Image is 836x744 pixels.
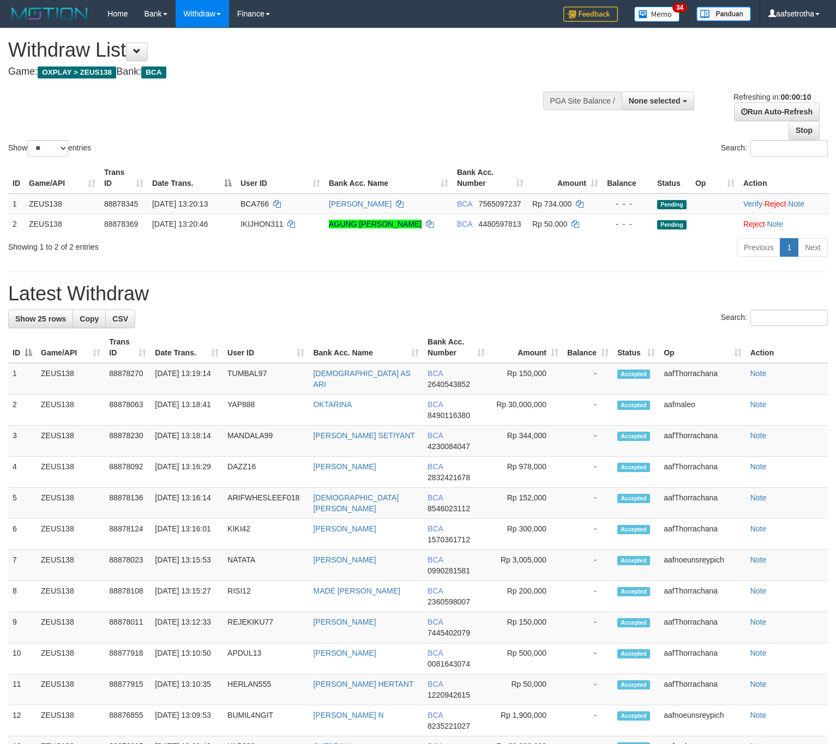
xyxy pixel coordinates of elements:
td: aafThorrachana [659,643,745,674]
span: BCA [457,220,472,228]
td: aafmaleo [659,395,745,426]
span: BCA [428,493,443,502]
td: 88878108 [105,581,151,612]
span: OXPLAY > ZEUS138 [38,66,116,78]
td: aafThorrachana [659,363,745,395]
td: Rp 30,000,000 [489,395,563,426]
th: Action [739,162,829,193]
th: ID: activate to sort column descending [8,332,37,363]
th: Bank Acc. Number: activate to sort column ascending [423,332,489,363]
div: PGA Site Balance / [543,92,622,110]
td: 4 [8,457,37,488]
td: DAZZ16 [223,457,309,488]
td: aafThorrachana [659,612,745,643]
a: AGUNG [PERSON_NAME] [329,220,422,228]
a: Next [798,238,828,257]
span: Copy 7565097237 to clipboard [479,199,521,208]
a: Note [750,400,767,409]
a: Note [750,555,767,564]
td: [DATE] 13:19:14 [151,363,223,395]
th: Game/API: activate to sort column ascending [37,332,105,363]
a: Note [750,649,767,657]
td: 2 [8,395,37,426]
td: 2 [8,214,25,234]
th: Trans ID: activate to sort column ascending [100,162,148,193]
td: - [563,457,613,488]
a: Note [750,431,767,440]
span: Copy 1570361712 to clipboard [428,535,470,544]
td: · · [739,193,829,214]
td: YAP888 [223,395,309,426]
span: BCA [428,462,443,471]
span: Accepted [617,401,650,410]
td: 88876855 [105,705,151,736]
span: Copy 0990281581 to clipboard [428,566,470,575]
span: Copy 4480597813 to clipboard [479,220,521,228]
span: BCA [428,586,443,595]
td: [DATE] 13:12:33 [151,612,223,643]
td: 9 [8,612,37,643]
span: None selected [629,96,681,105]
td: Rp 150,000 [489,612,563,643]
td: - [563,674,613,705]
span: Copy 8546023112 to clipboard [428,504,470,513]
td: ZEUS138 [37,705,105,736]
span: BCA [428,431,443,440]
td: 6 [8,519,37,550]
td: 7 [8,550,37,581]
span: IKIJHON311 [240,220,284,228]
span: [DATE] 13:20:13 [152,199,208,208]
h1: Latest Withdraw [8,283,828,305]
th: Amount: activate to sort column ascending [528,162,603,193]
td: Rp 300,000 [489,519,563,550]
td: - [563,705,613,736]
td: [DATE] 13:15:53 [151,550,223,581]
img: Feedback.jpg [563,7,618,22]
td: - [563,643,613,674]
strong: 00:00:10 [780,93,811,101]
a: 1 [780,238,798,257]
span: Show 25 rows [15,314,66,323]
td: 88878270 [105,363,151,395]
td: ZEUS138 [37,395,105,426]
td: ZEUS138 [25,214,100,234]
td: - [563,550,613,581]
td: ARIFWHESLEEF018 [223,488,309,519]
td: 88878063 [105,395,151,426]
td: 1 [8,193,25,214]
a: Note [750,369,767,378]
td: ZEUS138 [37,426,105,457]
a: Note [750,462,767,471]
td: 11 [8,674,37,705]
th: Amount: activate to sort column ascending [489,332,563,363]
span: BCA [428,400,443,409]
a: Note [750,711,767,719]
td: Rp 1,900,000 [489,705,563,736]
a: [PERSON_NAME] [313,555,376,564]
td: 88877918 [105,643,151,674]
td: [DATE] 13:16:14 [151,488,223,519]
td: MANDALA99 [223,426,309,457]
span: BCA [428,649,443,657]
td: 5 [8,488,37,519]
th: Status: activate to sort column ascending [613,332,659,363]
td: REJEKIKU77 [223,612,309,643]
a: [PERSON_NAME] [329,199,392,208]
span: Refreshing in: [733,93,811,101]
td: ZEUS138 [37,519,105,550]
td: [DATE] 13:18:41 [151,395,223,426]
a: Stop [789,121,820,140]
a: Verify [743,199,762,208]
a: [PERSON_NAME] [313,649,376,657]
a: Reject [743,220,765,228]
td: 8 [8,581,37,612]
a: Note [788,199,804,208]
span: 88878369 [104,220,138,228]
td: 10 [8,643,37,674]
span: Copy 8235221027 to clipboard [428,722,470,730]
div: Showing 1 to 2 of 2 entries [8,237,340,252]
th: Date Trans.: activate to sort column ascending [151,332,223,363]
td: 88878092 [105,457,151,488]
td: ZEUS138 [37,612,105,643]
th: Bank Acc. Name: activate to sort column ascending [324,162,453,193]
